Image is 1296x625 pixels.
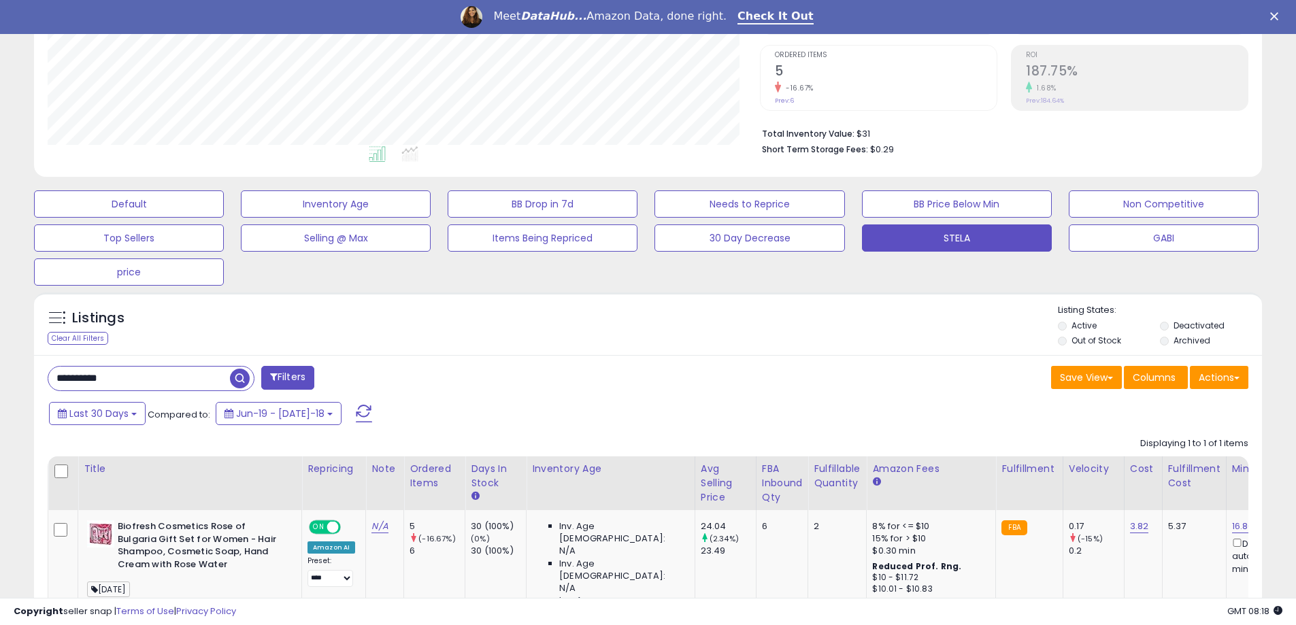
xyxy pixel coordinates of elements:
span: Inv. Age [DEMOGRAPHIC_DATA]: [559,558,684,582]
div: Meet Amazon Data, done right. [493,10,727,23]
small: (2.34%) [710,533,739,544]
b: Short Term Storage Fees: [762,143,868,155]
label: Active [1071,320,1097,331]
h2: 187.75% [1026,63,1248,82]
div: $0.30 min [872,545,985,557]
div: Inventory Age [532,462,688,476]
b: Total Inventory Value: [762,128,854,139]
a: 3.82 [1130,520,1149,533]
div: Velocity [1069,462,1118,476]
div: Days In Stock [471,462,520,490]
label: Deactivated [1174,320,1225,331]
div: 5.37 [1168,520,1216,533]
span: $0.29 [870,143,894,156]
h2: 5 [775,63,997,82]
small: Prev: 184.64% [1026,97,1064,105]
div: Repricing [308,462,360,476]
span: N/A [559,582,576,594]
div: 0.17 [1069,520,1124,533]
span: Last 30 Days [69,407,129,420]
img: 41aMfL1GyqL._SL40_.jpg [87,520,114,547]
div: Amazon Fees [872,462,990,476]
img: Profile image for Georgie [461,6,482,28]
div: 30 (100%) [471,545,526,557]
button: Top Sellers [34,224,224,252]
span: [DATE] [87,581,130,597]
button: Jun-19 - [DATE]-18 [216,402,342,425]
div: Close [1270,12,1284,20]
b: Reduced Prof. Rng. [872,560,961,572]
small: 1.68% [1032,83,1057,93]
div: Clear All Filters [48,332,108,345]
span: ON [310,522,327,533]
small: FBA [1001,520,1027,535]
button: Default [34,190,224,218]
span: N/A [559,545,576,557]
div: Cost [1130,462,1157,476]
button: 30 Day Decrease [654,224,844,252]
button: STELA [862,224,1052,252]
div: Preset: [308,556,355,587]
button: GABI [1069,224,1259,252]
a: N/A [371,520,388,533]
small: Amazon Fees. [872,476,880,488]
button: Needs to Reprice [654,190,844,218]
div: Avg Selling Price [701,462,750,505]
button: price [34,258,224,286]
small: (0%) [471,533,490,544]
a: Check It Out [737,10,814,24]
div: 5 [410,520,465,533]
span: Ordered Items [775,52,997,59]
button: Filters [261,366,314,390]
a: Terms of Use [116,605,174,618]
button: Inventory Age [241,190,431,218]
a: Privacy Policy [176,605,236,618]
div: Displaying 1 to 1 of 1 items [1140,437,1248,450]
div: Title [84,462,296,476]
div: 6 [410,545,465,557]
div: Fulfillment [1001,462,1057,476]
div: 0.2 [1069,545,1124,557]
span: Inv. Age [DEMOGRAPHIC_DATA]: [559,520,684,545]
button: Columns [1124,366,1188,389]
span: OFF [339,522,361,533]
li: $31 [762,124,1238,141]
button: Selling @ Max [241,224,431,252]
div: $10 - $11.72 [872,572,985,584]
strong: Copyright [14,605,63,618]
small: (-16.67%) [418,533,455,544]
label: Archived [1174,335,1210,346]
div: Fulfillable Quantity [814,462,861,490]
div: Note [371,462,398,476]
div: 30 (100%) [471,520,526,533]
small: (-15%) [1078,533,1103,544]
div: Fulfillment Cost [1168,462,1220,490]
label: Out of Stock [1071,335,1121,346]
div: 23.49 [701,545,756,557]
button: BB Drop in 7d [448,190,637,218]
div: $10.01 - $10.83 [872,584,985,595]
small: Days In Stock. [471,490,479,503]
p: Listing States: [1058,304,1262,317]
div: seller snap | | [14,605,236,618]
span: 2025-08-18 08:18 GMT [1227,605,1282,618]
div: 24.04 [701,520,756,533]
div: FBA inbound Qty [762,462,803,505]
button: Save View [1051,366,1122,389]
b: Biofresh Cosmetics Rose of Bulgaria Gift Set for Women - Hair Shampoo, Cosmetic Soap, Hand Cream ... [118,520,283,574]
div: 6 [762,520,798,533]
div: 8% for <= $10 [872,520,985,533]
button: Actions [1190,366,1248,389]
a: 16.80 [1232,520,1254,533]
div: Ordered Items [410,462,459,490]
button: Non Competitive [1069,190,1259,218]
button: Items Being Repriced [448,224,637,252]
div: 2 [814,520,856,533]
small: -16.67% [781,83,814,93]
div: 15% for > $10 [872,533,985,545]
button: Last 30 Days [49,402,146,425]
small: Prev: 6 [775,97,794,105]
button: BB Price Below Min [862,190,1052,218]
div: Amazon AI [308,541,355,554]
span: ROI [1026,52,1248,59]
